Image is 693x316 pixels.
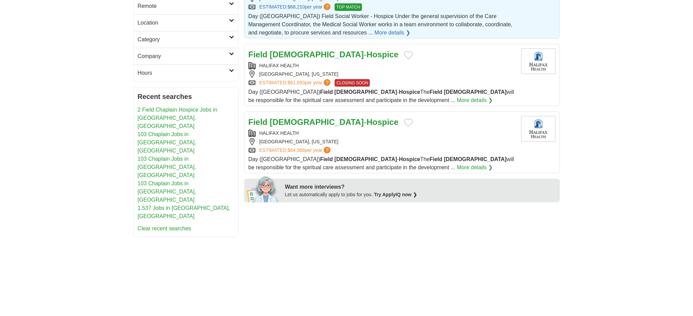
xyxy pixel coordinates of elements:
img: Halifax Health logo [521,116,556,142]
strong: [DEMOGRAPHIC_DATA] [334,156,397,162]
span: $68,210 [288,4,305,10]
button: Add to favorite jobs [404,51,413,59]
a: ESTIMATED:$68,210per year? [259,3,332,11]
span: $61,693 [288,80,305,85]
div: [GEOGRAPHIC_DATA], [US_STATE] [249,71,516,78]
h2: Location [138,19,229,27]
h2: Hours [138,69,229,77]
a: ESTIMATED:$61,693per year? [259,79,332,87]
span: $64,366 [288,147,305,153]
span: Day ([GEOGRAPHIC_DATA]) Field Social Worker - Hospice Under the general supervision of the Care M... [249,13,513,35]
a: Location [134,14,238,31]
a: Category [134,31,238,48]
a: HALIFAX HEALTH [259,63,299,68]
strong: Field [249,117,268,127]
img: apply-iq-scientist.png [247,175,280,202]
strong: [DEMOGRAPHIC_DATA] [334,89,397,95]
span: ? [324,147,331,154]
a: More details ❯ [375,29,411,37]
h2: Company [138,52,229,60]
a: Try ApplyIQ now ❯ [374,192,417,197]
a: HALIFAX HEALTH [259,130,299,136]
strong: Hospice [399,156,420,162]
div: Want more interviews? [285,183,556,191]
h2: Recent searches [138,91,234,102]
strong: Field [249,50,268,59]
span: ? [324,79,331,86]
a: Field [DEMOGRAPHIC_DATA]-Hospice [249,117,399,127]
span: Day ([GEOGRAPHIC_DATA]) - The will be responsible for the spiritual care assessment and participa... [249,156,515,170]
div: [GEOGRAPHIC_DATA], [US_STATE] [249,138,516,145]
strong: [DEMOGRAPHIC_DATA] [270,50,364,59]
a: Company [134,48,238,64]
a: ESTIMATED:$64,366per year? [259,147,332,154]
strong: Field [320,156,333,162]
span: CLOSING SOON [335,79,370,87]
span: ? [324,3,331,10]
strong: Hospice [367,50,398,59]
a: More details ❯ [457,96,493,104]
span: TOP MATCH [335,3,362,11]
strong: [DEMOGRAPHIC_DATA] [444,156,507,162]
a: Clear recent searches [138,226,191,231]
a: 103 Chaplain Jobs in [GEOGRAPHIC_DATA], [GEOGRAPHIC_DATA] [138,156,196,178]
div: Let us automatically apply to jobs for you. [285,191,556,198]
strong: Hospice [399,89,420,95]
a: 1,537 Jobs in [GEOGRAPHIC_DATA], [GEOGRAPHIC_DATA] [138,205,230,219]
span: Day ([GEOGRAPHIC_DATA]) - The will be responsible for the spiritual care assessment and participa... [249,89,515,103]
a: Field [DEMOGRAPHIC_DATA]-Hospice [249,50,399,59]
h2: Remote [138,2,229,10]
a: 103 Chaplain Jobs in [GEOGRAPHIC_DATA], [GEOGRAPHIC_DATA] [138,131,196,154]
strong: [DEMOGRAPHIC_DATA] [444,89,507,95]
a: Hours [134,64,238,81]
a: 2 Field Chaplain Hospice Jobs in [GEOGRAPHIC_DATA], [GEOGRAPHIC_DATA] [138,107,217,129]
a: More details ❯ [457,163,493,172]
button: Add to favorite jobs [404,119,413,127]
strong: Field [430,156,442,162]
strong: Hospice [367,117,398,127]
img: Halifax Health logo [521,48,556,74]
strong: [DEMOGRAPHIC_DATA] [270,117,364,127]
strong: Field [320,89,333,95]
a: 103 Chaplain Jobs in [GEOGRAPHIC_DATA], [GEOGRAPHIC_DATA] [138,181,196,203]
h2: Category [138,35,229,44]
strong: Field [430,89,442,95]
